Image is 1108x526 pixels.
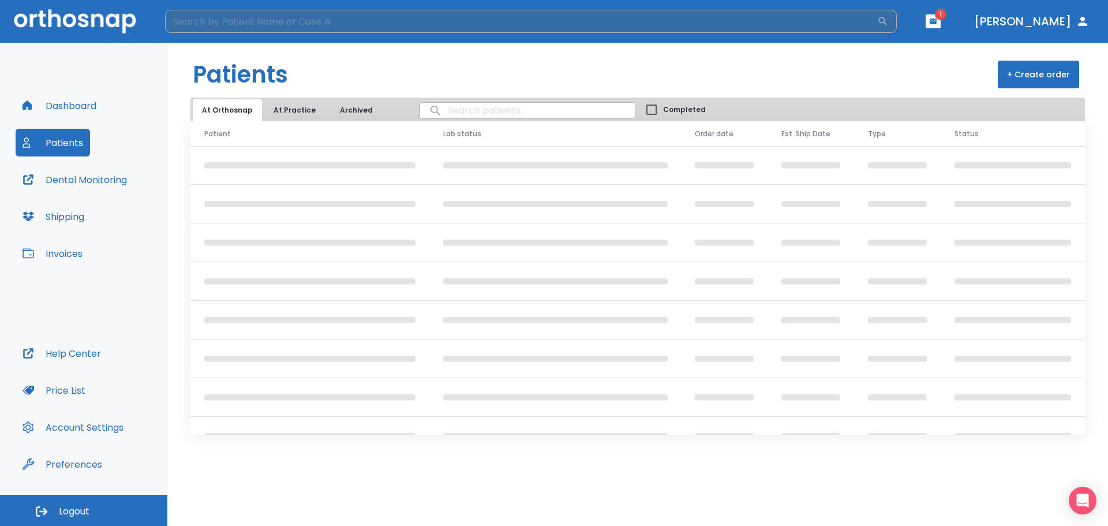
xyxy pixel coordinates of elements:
[1069,487,1096,514] div: Open Intercom Messenger
[954,129,979,139] span: Status
[935,9,946,20] span: 1
[16,129,90,156] button: Patients
[16,203,91,230] button: Shipping
[16,450,109,478] button: Preferences
[998,61,1079,88] button: + Create order
[16,240,89,267] button: Invoices
[14,9,136,33] img: Orthosnap
[868,129,886,139] span: Type
[204,129,231,139] span: Patient
[781,129,830,139] span: Est. Ship Date
[59,505,89,518] span: Logout
[16,376,92,404] button: Price List
[193,57,288,92] h1: Patients
[420,99,635,122] input: search
[663,105,706,115] span: Completed
[969,11,1094,32] button: [PERSON_NAME]
[193,99,387,121] div: tabs
[16,413,130,441] button: Account Settings
[327,99,385,121] button: Archived
[16,92,103,120] button: Dashboard
[264,99,325,121] button: At Practice
[16,166,134,193] button: Dental Monitoring
[695,129,733,139] span: Order date
[193,99,262,121] button: At Orthosnap
[165,10,877,33] input: Search by Patient Name or Case #
[443,129,481,139] span: Lab status
[16,340,108,367] button: Help Center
